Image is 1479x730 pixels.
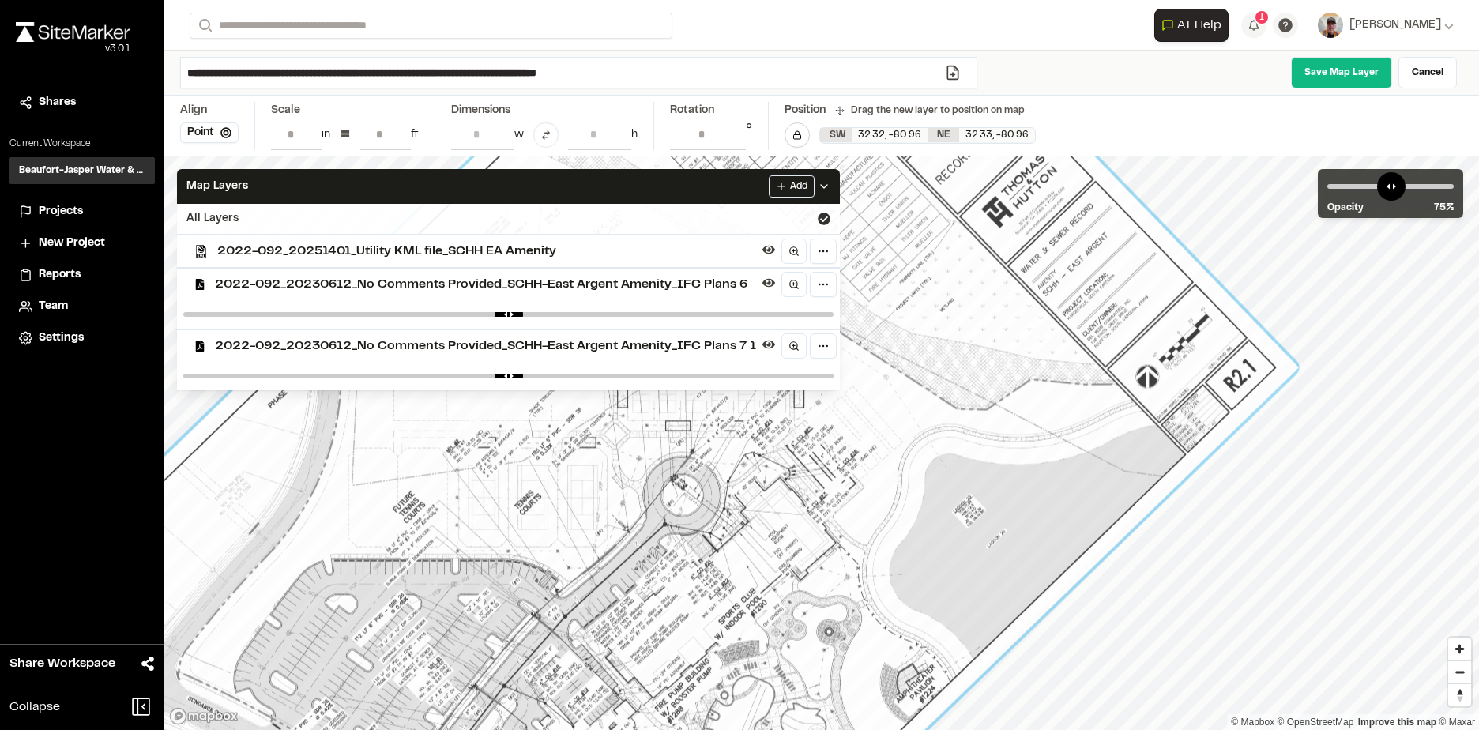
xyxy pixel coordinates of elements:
div: = [340,122,351,148]
h3: Beaufort-Jasper Water & Sewer Authority [19,164,145,178]
span: Map Layers [186,178,248,195]
span: Settings [39,329,84,347]
div: NE [928,128,959,142]
div: Scale [271,102,300,119]
div: Align [180,102,239,119]
div: ft [411,126,419,144]
button: Add [769,175,815,198]
span: Add [790,179,807,194]
button: Open AI Assistant [1154,9,1229,42]
button: Zoom out [1448,660,1471,683]
a: Cancel [1398,57,1457,88]
span: [PERSON_NAME] [1349,17,1441,34]
button: Hide layer [759,335,778,354]
div: Oh geez...please don't... [16,42,130,56]
a: OpenStreetMap [1278,717,1354,728]
span: 2022-092_20230612_No Comments Provided_SCHH-East Argent Amenity_IFC Plans 6 [215,275,756,294]
a: Mapbox logo [169,707,239,725]
div: 32.33 , -80.96 [959,128,1035,142]
a: Reports [19,266,145,284]
span: New Project [39,235,105,252]
a: Team [19,298,145,315]
div: Rotation [670,102,752,119]
a: Zoom to layer [781,272,807,297]
button: Hide layer [759,240,778,259]
div: Open AI Assistant [1154,9,1235,42]
span: 1 [1259,10,1264,24]
a: Zoom to layer [781,333,807,359]
img: User [1318,13,1343,38]
div: All Layers [177,204,840,234]
a: Shares [19,94,145,111]
div: ° [746,119,752,150]
span: Reports [39,266,81,284]
span: 75 % [1434,201,1454,215]
button: Reset bearing to north [1448,683,1471,706]
img: kml_black_icon64.png [194,245,208,258]
a: Settings [19,329,145,347]
div: Position [785,102,826,119]
div: in [322,126,330,144]
span: Zoom out [1448,661,1471,683]
a: Add/Change File [935,65,970,81]
a: Projects [19,203,145,220]
div: h [631,126,638,144]
span: Collapse [9,698,60,717]
button: Search [190,13,218,39]
span: Share Workspace [9,654,115,673]
div: 32.32 , -80.96 [852,128,928,142]
a: Maxar [1439,717,1475,728]
a: New Project [19,235,145,252]
span: 2022-092_20251401_Utility KML file_SCHH EA Amenity [217,242,756,261]
div: SW [820,128,852,142]
p: Current Workspace [9,137,155,151]
span: Projects [39,203,83,220]
a: Zoom to layer [781,239,807,264]
button: [PERSON_NAME] [1318,13,1454,38]
div: w [514,126,524,144]
a: Map feedback [1358,717,1436,728]
span: Reset bearing to north [1448,684,1471,706]
span: Shares [39,94,76,111]
span: AI Help [1177,16,1221,35]
button: Lock Map Layer Position [785,122,810,148]
button: 1 [1241,13,1266,38]
button: Zoom in [1448,638,1471,660]
div: Dimensions [451,102,638,119]
div: SW 32.323967449028885, -80.96482232138686 | NE 32.326377013145404, -80.96015628924052 [820,128,1035,143]
button: Hide layer [759,273,778,292]
div: Drag the new layer to position on map [835,103,1025,118]
a: Save Map Layer [1291,57,1392,88]
span: Opacity [1327,201,1364,215]
button: Point [180,122,239,143]
span: 2022-092_20230612_No Comments Provided_SCHH-East Argent Amenity_IFC Plans 7 1 [215,337,756,356]
span: Team [39,298,68,315]
img: rebrand.png [16,22,130,42]
a: Mapbox [1231,717,1274,728]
